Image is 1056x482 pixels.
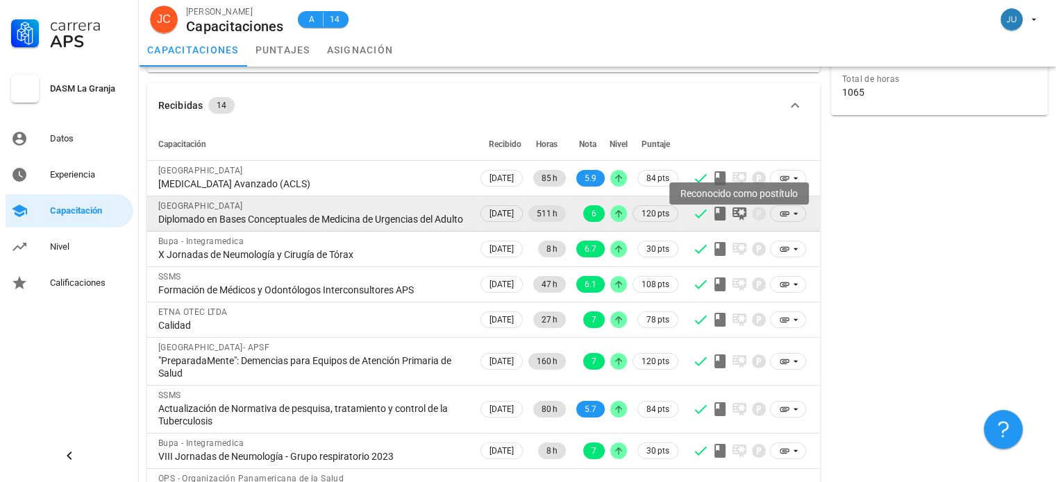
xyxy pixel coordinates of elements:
[158,390,181,400] span: SSMS
[542,401,558,418] span: 80 h
[329,12,340,26] span: 14
[158,450,467,463] div: VIII Jornadas de Neumología - Grupo respiratorio 2023
[537,205,558,222] span: 511 h
[646,171,669,185] span: 84 pts
[6,194,133,227] a: Capacitación
[546,241,558,257] span: 8 h
[158,307,228,317] span: ETNA OTEC LTDA
[247,33,319,67] a: puntajes
[526,128,569,161] th: Horas
[842,72,1037,86] div: Total de horas
[158,248,467,261] div: X Jornadas de Neumología y Cirugía de Tórax
[489,443,514,458] span: [DATE]
[489,277,514,292] span: [DATE]
[489,241,514,257] span: [DATE]
[186,5,284,19] div: [PERSON_NAME]
[579,139,596,149] span: Nota
[489,354,514,369] span: [DATE]
[158,166,243,175] span: [GEOGRAPHIC_DATA]
[158,98,203,113] div: Recibidas
[158,319,467,332] div: Calidad
[585,241,596,257] span: 6.7
[478,128,526,161] th: Recibido
[158,236,244,246] span: Bupa - Integramedica
[50,133,128,144] div: Datos
[585,170,596,187] span: 5.9
[489,171,514,186] span: [DATE]
[542,311,558,328] span: 27 h
[642,354,669,368] span: 120 pts
[1000,8,1023,31] div: avatar
[585,401,596,418] span: 5.7
[489,139,521,149] span: Recibido
[592,205,596,222] span: 6
[50,277,128,289] div: Calificaciones
[542,276,558,293] span: 47 h
[646,242,669,256] span: 30 pts
[585,276,596,293] span: 6.1
[489,206,514,221] span: [DATE]
[50,33,128,50] div: APS
[50,205,128,216] div: Capacitación
[158,272,181,282] span: SSMS
[630,128,681,161] th: Puntaje
[489,312,514,327] span: [DATE]
[592,353,596,370] span: 7
[158,139,206,149] span: Capacitación
[592,311,596,328] span: 7
[306,12,317,26] span: A
[186,19,284,34] div: Capacitaciones
[642,277,669,291] span: 108 pts
[536,139,558,149] span: Horas
[6,230,133,264] a: Nivel
[157,6,171,33] span: JC
[6,122,133,155] a: Datos
[158,178,467,190] div: [MEDICAL_DATA] Avanzado (ACLS)
[569,128,607,161] th: Nota
[842,86,864,98] div: 1065
[158,201,243,211] span: [GEOGRAPHIC_DATA]
[50,241,128,252] div: Nivel
[489,402,514,417] span: [DATE]
[150,6,178,33] div: avatar
[147,128,478,161] th: Capacitación
[50,169,128,180] div: Experiencia
[592,442,596,459] span: 7
[646,402,669,416] span: 84 pts
[50,83,128,94] div: DASM La Granja
[139,33,247,67] a: capacitaciones
[319,33,402,67] a: asignación
[546,442,558,459] span: 8 h
[607,128,630,161] th: Nivel
[158,354,467,379] div: "PreparadaMente": Demencias para Equipos de Atención Primaria de Salud
[147,83,820,128] button: Recibidas 14
[537,353,558,370] span: 160 h
[642,207,669,221] span: 120 pts
[158,213,467,225] div: Diplomado en Bases Conceptuales de Medicina de Urgencias del Adulto
[6,158,133,191] a: Experiencia
[542,170,558,187] span: 85 h
[6,266,133,300] a: Calificaciones
[646,444,669,458] span: 30 pts
[158,343,269,352] span: [GEOGRAPHIC_DATA]- APSF
[646,313,669,327] span: 78 pts
[642,139,670,149] span: Puntaje
[158,402,467,427] div: Actualización de Normativa de pesquisa, tratamiento y control de la Tuberculosis
[610,139,628,149] span: Nivel
[158,438,244,448] span: Bupa - Integramedica
[158,284,467,296] div: Formación de Médicos y Odontólogos Interconsultores APS
[217,97,226,114] span: 14
[50,17,128,33] div: Carrera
